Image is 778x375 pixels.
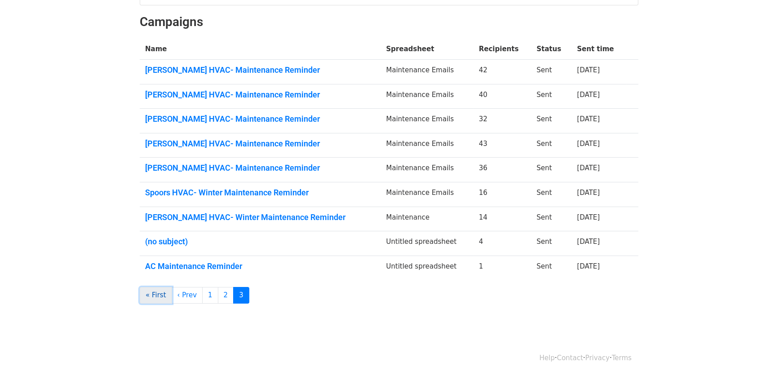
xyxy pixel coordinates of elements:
[531,60,571,84] td: Sent
[145,163,375,173] a: [PERSON_NAME] HVAC- Maintenance Reminder
[473,256,531,280] td: 1
[531,207,571,231] td: Sent
[140,287,172,304] a: « First
[380,182,473,207] td: Maintenance Emails
[145,65,375,75] a: [PERSON_NAME] HVAC- Maintenance Reminder
[380,84,473,109] td: Maintenance Emails
[380,207,473,231] td: Maintenance
[531,231,571,256] td: Sent
[473,182,531,207] td: 16
[473,60,531,84] td: 42
[577,140,600,148] a: [DATE]
[140,14,638,30] h2: Campaigns
[577,189,600,197] a: [DATE]
[380,133,473,158] td: Maintenance Emails
[531,39,571,60] th: Status
[531,256,571,280] td: Sent
[145,212,375,222] a: [PERSON_NAME] HVAC- Winter Maintenance Reminder
[539,354,555,362] a: Help
[612,354,632,362] a: Terms
[380,231,473,256] td: Untitled spreadsheet
[380,158,473,182] td: Maintenance Emails
[473,39,531,60] th: Recipients
[218,287,234,304] a: 2
[380,109,473,133] td: Maintenance Emails
[531,182,571,207] td: Sent
[577,164,600,172] a: [DATE]
[577,213,600,221] a: [DATE]
[172,287,203,304] a: ‹ Prev
[733,332,778,375] iframe: Chat Widget
[531,158,571,182] td: Sent
[233,287,249,304] a: 3
[577,115,600,123] a: [DATE]
[577,66,600,74] a: [DATE]
[473,133,531,158] td: 43
[531,109,571,133] td: Sent
[473,84,531,109] td: 40
[473,158,531,182] td: 36
[585,354,610,362] a: Privacy
[145,114,375,124] a: [PERSON_NAME] HVAC- Maintenance Reminder
[145,261,375,271] a: AC Maintenance Reminder
[577,91,600,99] a: [DATE]
[577,262,600,270] a: [DATE]
[145,188,375,198] a: Spoors HVAC- Winter Maintenance Reminder
[571,39,626,60] th: Sent time
[531,84,571,109] td: Sent
[145,139,375,149] a: [PERSON_NAME] HVAC- Maintenance Reminder
[145,90,375,100] a: [PERSON_NAME] HVAC- Maintenance Reminder
[473,109,531,133] td: 32
[557,354,583,362] a: Contact
[380,60,473,84] td: Maintenance Emails
[202,287,218,304] a: 1
[380,256,473,280] td: Untitled spreadsheet
[380,39,473,60] th: Spreadsheet
[145,237,375,247] a: (no subject)
[473,207,531,231] td: 14
[577,238,600,246] a: [DATE]
[140,39,380,60] th: Name
[531,133,571,158] td: Sent
[473,231,531,256] td: 4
